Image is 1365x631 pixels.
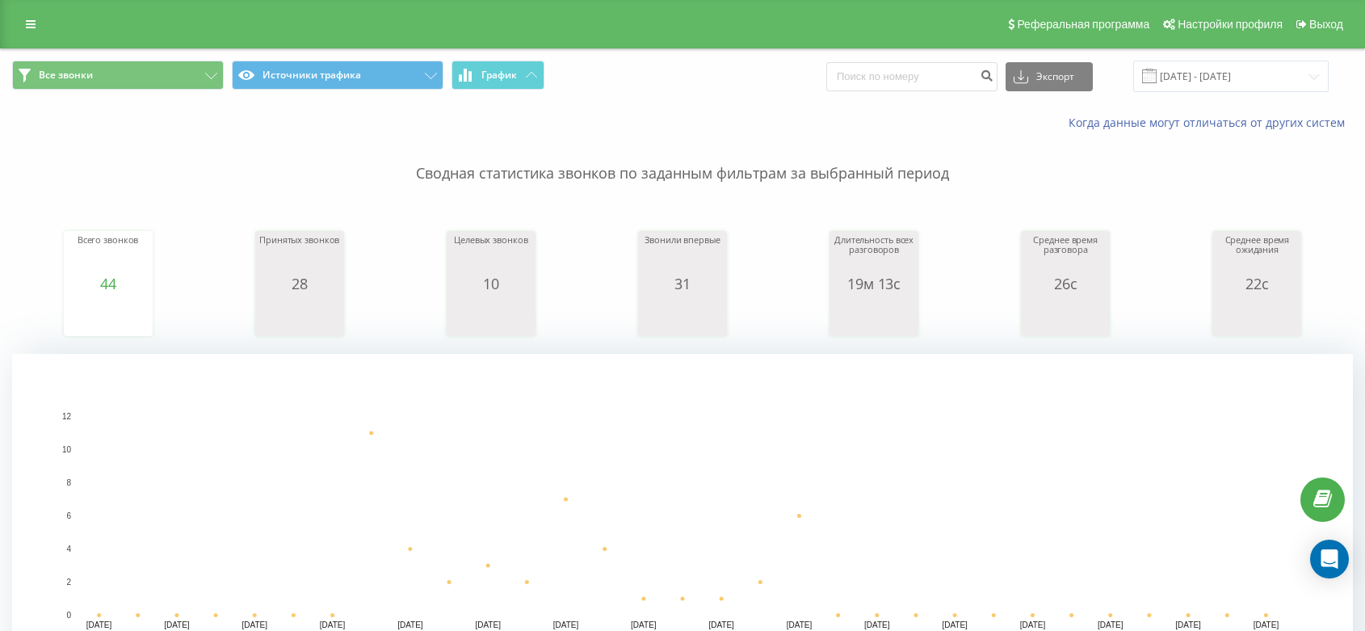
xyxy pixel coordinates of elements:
div: Целевых звонков [451,235,531,276]
button: Экспорт [1006,62,1093,91]
text: [DATE] [164,620,190,629]
text: [DATE] [1175,620,1201,629]
span: Все звонки [39,69,93,82]
svg: A chart. [68,292,149,340]
svg: A chart. [1025,292,1106,340]
text: 6 [66,511,71,520]
div: 22с [1216,276,1297,292]
p: Сводная статистика звонков по заданным фильтрам за выбранный период [12,131,1353,184]
span: Выход [1309,18,1343,31]
text: [DATE] [1098,620,1123,629]
div: Open Intercom Messenger [1310,540,1349,578]
text: [DATE] [241,620,267,629]
div: Звонили впервые [642,235,723,276]
svg: A chart. [834,292,914,340]
div: Длительность всех разговоров [834,235,914,276]
div: 26с [1025,276,1106,292]
text: [DATE] [942,620,968,629]
svg: A chart. [642,292,723,340]
text: 12 [62,412,72,421]
div: 19м 13с [834,276,914,292]
button: Все звонки [12,61,224,90]
text: 0 [66,611,71,620]
text: [DATE] [708,620,734,629]
svg: A chart. [1216,292,1297,340]
div: Всего звонков [68,235,149,276]
text: [DATE] [631,620,657,629]
text: 10 [62,445,72,454]
text: 4 [66,545,71,553]
text: 8 [66,478,71,487]
text: [DATE] [787,620,813,629]
div: 31 [642,276,723,292]
text: [DATE] [864,620,890,629]
div: Принятых звонков [259,235,340,276]
text: [DATE] [1254,620,1279,629]
div: 10 [451,276,531,292]
text: [DATE] [86,620,112,629]
svg: A chart. [259,292,340,340]
div: Среднее время разговора [1025,235,1106,276]
span: Реферальная программа [1017,18,1149,31]
text: 2 [66,578,71,587]
a: Когда данные могут отличаться от других систем [1069,115,1353,130]
text: [DATE] [1020,620,1046,629]
div: 44 [68,276,149,292]
input: Поиск по номеру [826,62,997,91]
div: Среднее время ожидания [1216,235,1297,276]
span: График [481,69,517,81]
text: [DATE] [553,620,579,629]
text: [DATE] [475,620,501,629]
text: [DATE] [397,620,423,629]
button: График [451,61,544,90]
svg: A chart. [451,292,531,340]
button: Источники трафика [232,61,443,90]
span: Настройки профиля [1178,18,1283,31]
div: 28 [259,276,340,292]
text: [DATE] [320,620,346,629]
